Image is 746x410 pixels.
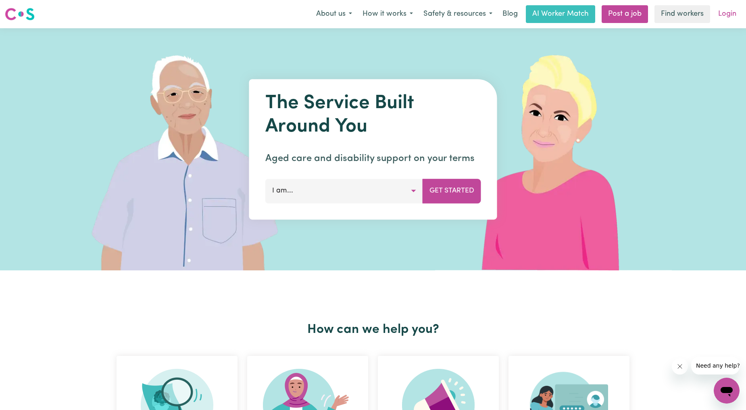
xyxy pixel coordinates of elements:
[311,6,357,23] button: About us
[691,357,740,374] iframe: Message from company
[357,6,418,23] button: How it works
[423,179,481,203] button: Get Started
[5,6,49,12] span: Need any help?
[265,179,423,203] button: I am...
[5,5,35,23] a: Careseekers logo
[672,358,688,374] iframe: Close message
[418,6,498,23] button: Safety & resources
[526,5,595,23] a: AI Worker Match
[5,7,35,21] img: Careseekers logo
[112,322,634,337] h2: How can we help you?
[265,92,481,138] h1: The Service Built Around You
[602,5,648,23] a: Post a job
[713,5,741,23] a: Login
[265,151,481,166] p: Aged care and disability support on your terms
[714,378,740,404] iframe: Button to launch messaging window
[654,5,710,23] a: Find workers
[498,5,523,23] a: Blog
